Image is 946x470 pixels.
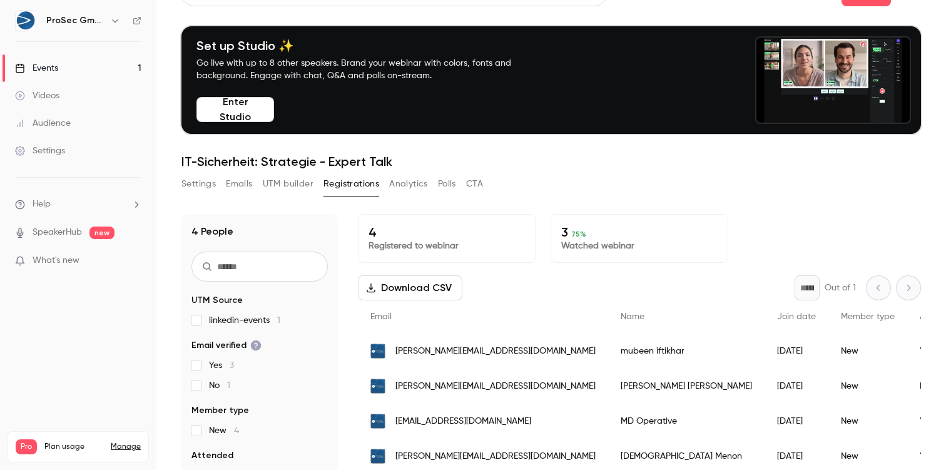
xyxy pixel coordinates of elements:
[370,414,385,429] img: prosec-networks.com
[571,230,586,238] span: 75 %
[15,198,141,211] li: help-dropdown-opener
[263,174,313,194] button: UTM builder
[89,227,114,239] span: new
[828,334,907,369] div: New
[181,154,921,169] h1: IT-Sicherheit: Strategie - Expert Talk
[395,415,531,428] span: [EMAIL_ADDRESS][DOMAIN_NAME]
[196,38,541,53] h4: Set up Studio ✨
[370,379,385,394] img: prosec-networks.com
[358,275,462,300] button: Download CSV
[44,442,103,452] span: Plan usage
[828,404,907,439] div: New
[111,442,141,452] a: Manage
[191,404,249,417] span: Member type
[33,226,82,239] a: SpeakerHub
[466,174,483,194] button: CTA
[15,62,58,74] div: Events
[33,254,79,267] span: What's new
[389,174,428,194] button: Analytics
[209,424,239,437] span: New
[191,224,233,239] h1: 4 People
[608,404,765,439] div: MD Operative
[191,339,262,352] span: Email verified
[191,449,233,462] span: Attended
[227,381,230,390] span: 1
[234,426,239,435] span: 4
[369,240,525,252] p: Registered to webinar
[370,449,385,464] img: prosec-networks.com
[765,369,828,404] div: [DATE]
[841,312,895,321] span: Member type
[561,240,718,252] p: Watched webinar
[209,379,230,392] span: No
[15,117,71,130] div: Audience
[369,225,525,240] p: 4
[181,174,216,194] button: Settings
[438,174,456,194] button: Polls
[370,312,392,321] span: Email
[15,89,59,102] div: Videos
[828,369,907,404] div: New
[46,14,105,27] h6: ProSec GmbH
[608,369,765,404] div: [PERSON_NAME] [PERSON_NAME]
[395,450,596,463] span: [PERSON_NAME][EMAIL_ADDRESS][DOMAIN_NAME]
[765,334,828,369] div: [DATE]
[33,198,51,211] span: Help
[765,404,828,439] div: [DATE]
[16,439,37,454] span: Pro
[561,225,718,240] p: 3
[196,57,541,82] p: Go live with up to 8 other speakers. Brand your webinar with colors, fonts and background. Engage...
[621,312,644,321] span: Name
[277,316,280,325] span: 1
[15,145,65,157] div: Settings
[395,380,596,393] span: [PERSON_NAME][EMAIL_ADDRESS][DOMAIN_NAME]
[191,294,243,307] span: UTM Source
[608,334,765,369] div: mubeen iftikhar
[323,174,379,194] button: Registrations
[226,174,252,194] button: Emails
[209,314,280,327] span: linkedin-events
[196,97,274,122] button: Enter Studio
[395,345,596,358] span: [PERSON_NAME][EMAIL_ADDRESS][DOMAIN_NAME]
[16,11,36,31] img: ProSec GmbH
[370,344,385,359] img: prosec-networks.com
[209,359,234,372] span: Yes
[825,282,856,294] p: Out of 1
[777,312,816,321] span: Join date
[230,361,234,370] span: 3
